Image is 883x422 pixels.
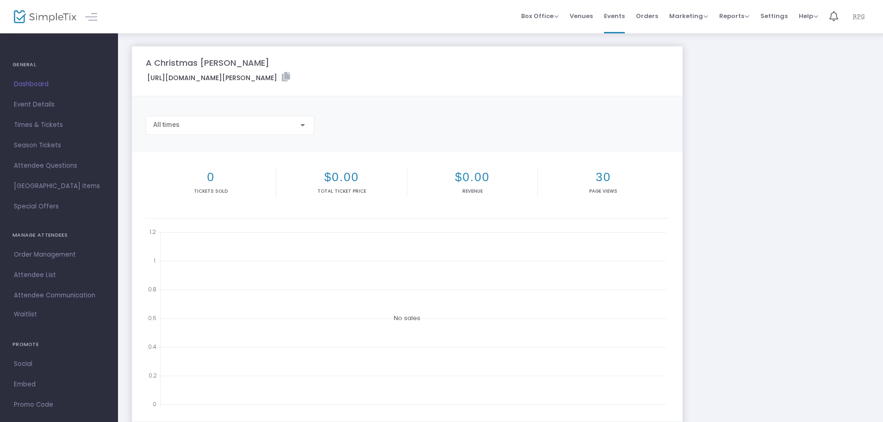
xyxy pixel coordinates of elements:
span: Embed [14,378,104,391]
span: Attendee Questions [14,160,104,172]
span: All times [153,121,180,128]
span: Attendee Communication [14,290,104,302]
span: Reports [719,12,749,20]
span: Waitlist [14,310,37,319]
p: Tickets sold [148,188,274,195]
label: [URL][DOMAIN_NAME][PERSON_NAME] [147,72,290,83]
div: No sales [146,226,669,411]
span: [GEOGRAPHIC_DATA] Items [14,180,104,192]
span: Settings [760,4,788,28]
h4: MANAGE ATTENDEES [12,226,106,245]
span: Special Offers [14,201,104,213]
span: Marketing [669,12,708,20]
span: Times & Tickets [14,119,104,131]
p: Page Views [540,188,666,195]
span: Help [799,12,818,20]
span: Order Management [14,249,104,261]
span: Promo Code [14,399,104,411]
h2: 0 [148,170,274,184]
m-panel-title: A Christmas [PERSON_NAME] [146,57,269,69]
span: Event Details [14,99,104,111]
h2: 30 [540,170,666,184]
h4: GENERAL [12,56,106,74]
span: Dashboard [14,78,104,90]
span: Venues [570,4,593,28]
p: Revenue [409,188,535,195]
span: Events [604,4,625,28]
span: Attendee List [14,269,104,281]
p: Total Ticket Price [278,188,404,195]
h4: PROMOTE [12,335,106,354]
span: Box Office [521,12,559,20]
span: Season Tickets [14,139,104,151]
span: Social [14,358,104,370]
span: Orders [636,4,658,28]
h2: $0.00 [409,170,535,184]
h2: $0.00 [278,170,404,184]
